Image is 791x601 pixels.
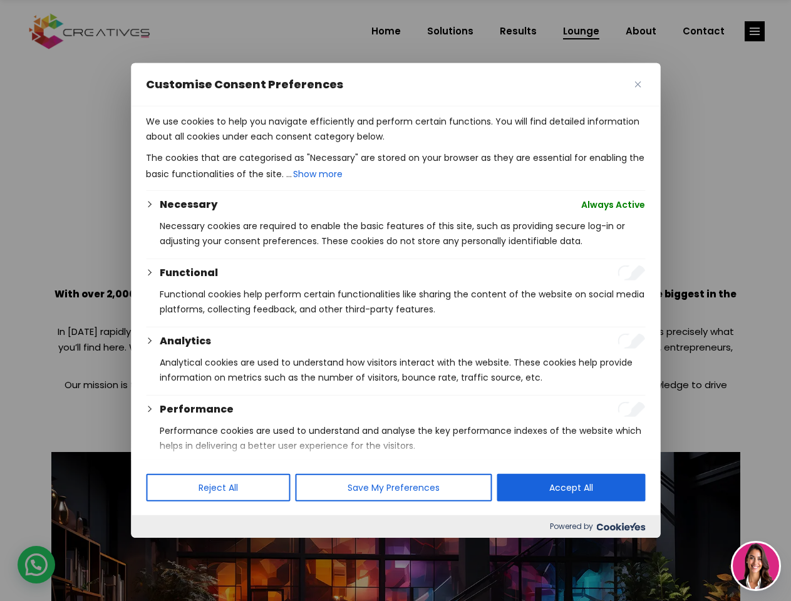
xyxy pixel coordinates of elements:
img: Close [634,81,641,88]
button: Show more [292,165,344,183]
button: Accept All [497,474,645,501]
span: Always Active [581,197,645,212]
p: Functional cookies help perform certain functionalities like sharing the content of the website o... [160,287,645,317]
p: The cookies that are categorised as "Necessary" are stored on your browser as they are essential ... [146,150,645,183]
div: Powered by [131,515,660,538]
input: Enable Analytics [618,334,645,349]
p: We use cookies to help you navigate efficiently and perform certain functions. You will find deta... [146,114,645,144]
span: Customise Consent Preferences [146,77,343,92]
button: Performance [160,402,234,417]
button: Necessary [160,197,217,212]
input: Enable Performance [618,402,645,417]
img: Cookieyes logo [596,523,645,531]
button: Reject All [146,474,290,501]
img: agent [733,543,779,589]
button: Functional [160,265,218,280]
button: Analytics [160,334,211,349]
p: Analytical cookies are used to understand how visitors interact with the website. These cookies h... [160,355,645,385]
p: Performance cookies are used to understand and analyse the key performance indexes of the website... [160,423,645,453]
button: Close [630,77,645,92]
button: Save My Preferences [295,474,492,501]
div: Customise Consent Preferences [131,63,660,538]
input: Enable Functional [618,265,645,280]
p: Necessary cookies are required to enable the basic features of this site, such as providing secur... [160,218,645,249]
